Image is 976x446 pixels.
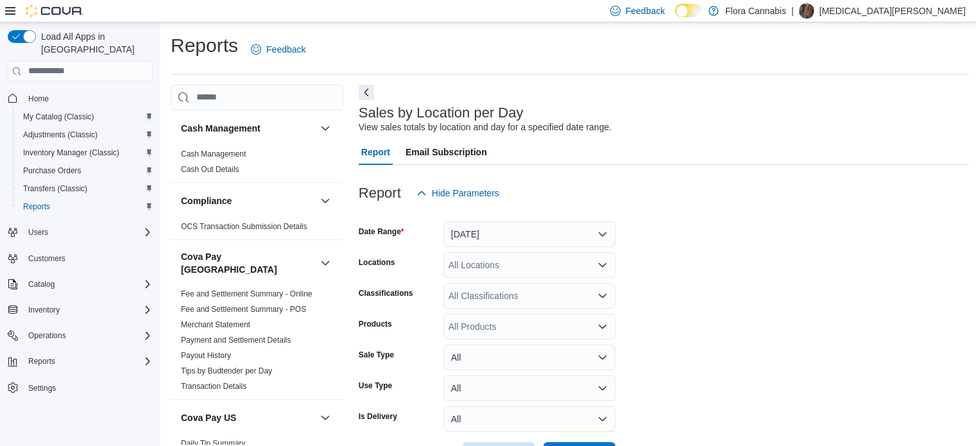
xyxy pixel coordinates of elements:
button: Inventory [23,302,65,318]
span: Operations [28,330,66,341]
button: Hide Parameters [411,180,504,206]
label: Classifications [359,288,413,298]
a: OCS Transaction Submission Details [181,222,307,231]
button: Open list of options [597,260,608,270]
p: [MEDICAL_DATA][PERSON_NAME] [819,3,966,19]
button: Settings [3,378,158,397]
span: Fee and Settlement Summary - POS [181,304,306,314]
span: Operations [23,328,153,343]
button: All [443,406,615,432]
a: Payment and Settlement Details [181,336,291,345]
a: Reports [18,199,55,214]
img: Cova [26,4,83,17]
button: Reports [13,198,158,216]
span: Home [28,94,49,104]
a: Adjustments (Classic) [18,127,103,142]
div: Compliance [171,219,343,239]
button: Adjustments (Classic) [13,126,158,144]
label: Products [359,319,392,329]
span: Hide Parameters [432,187,499,200]
button: Transfers (Classic) [13,180,158,198]
button: Users [3,223,158,241]
a: Settings [23,381,61,396]
a: Transfers (Classic) [18,181,92,196]
button: Cova Pay [GEOGRAPHIC_DATA] [318,255,333,271]
button: Home [3,89,158,108]
label: Locations [359,257,395,268]
button: Users [23,225,53,240]
button: Open list of options [597,322,608,332]
p: Flora Cannabis [725,3,786,19]
p: | [791,3,794,19]
button: [DATE] [443,221,615,247]
span: Adjustments (Classic) [18,127,153,142]
h3: Cash Management [181,122,261,135]
span: Payment and Settlement Details [181,335,291,345]
span: Tips by Budtender per Day [181,366,272,376]
button: Operations [23,328,71,343]
span: Feedback [266,43,305,56]
span: My Catalog (Classic) [23,112,94,122]
button: Next [359,85,374,100]
span: Reports [23,354,153,369]
a: Feedback [246,37,311,62]
a: Transaction Details [181,382,246,391]
button: Reports [3,352,158,370]
span: Users [28,227,48,237]
h3: Cova Pay US [181,411,236,424]
h1: Reports [171,33,238,58]
label: Use Type [359,381,392,391]
a: Inventory Manager (Classic) [18,145,124,160]
span: Purchase Orders [23,166,81,176]
span: Report [361,139,390,165]
a: Fee and Settlement Summary - Online [181,289,312,298]
button: Cova Pay US [318,410,333,425]
span: Transfers (Classic) [18,181,153,196]
span: Reports [28,356,55,366]
span: Adjustments (Classic) [23,130,98,140]
h3: Sales by Location per Day [359,105,524,121]
button: Cova Pay [GEOGRAPHIC_DATA] [181,250,315,276]
button: My Catalog (Classic) [13,108,158,126]
a: Payout History [181,351,231,360]
button: Inventory [3,301,158,319]
a: Cash Out Details [181,165,239,174]
span: Cash Out Details [181,164,239,175]
a: Purchase Orders [18,163,87,178]
span: Cash Management [181,149,246,159]
button: Cash Management [181,122,315,135]
nav: Complex example [8,84,153,431]
button: Open list of options [597,291,608,301]
a: Cash Management [181,150,246,159]
div: Cova Pay [GEOGRAPHIC_DATA] [171,286,343,399]
span: Dark Mode [675,17,676,18]
div: Cash Management [171,146,343,182]
label: Date Range [359,227,404,237]
h3: Compliance [181,194,232,207]
a: Home [23,91,54,107]
button: Cova Pay US [181,411,315,424]
span: Customers [23,250,153,266]
span: Catalog [23,277,153,292]
a: Tips by Budtender per Day [181,366,272,375]
span: Inventory [28,305,60,315]
span: Inventory Manager (Classic) [18,145,153,160]
button: Catalog [23,277,60,292]
span: Users [23,225,153,240]
span: Feedback [626,4,665,17]
div: Nikita Coles [799,3,814,19]
span: Purchase Orders [18,163,153,178]
span: Load All Apps in [GEOGRAPHIC_DATA] [36,30,153,56]
span: Merchant Statement [181,320,250,330]
a: Merchant Statement [181,320,250,329]
a: My Catalog (Classic) [18,109,99,124]
span: Inventory [23,302,153,318]
span: OCS Transaction Submission Details [181,221,307,232]
button: All [443,345,615,370]
button: Cash Management [318,121,333,136]
span: Settings [23,379,153,395]
label: Is Delivery [359,411,397,422]
span: Home [23,90,153,107]
span: Transaction Details [181,381,246,391]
